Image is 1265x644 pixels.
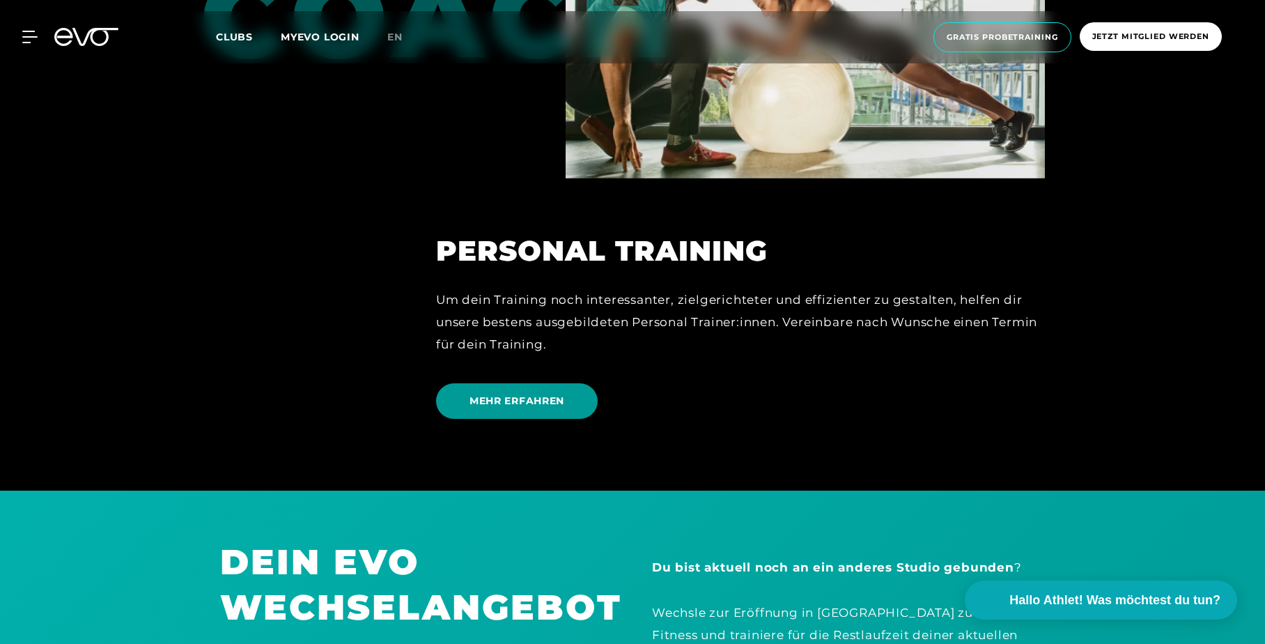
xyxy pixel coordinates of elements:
button: Hallo Athlet! Was möchtest du tun? [965,581,1237,620]
a: Gratis Probetraining [929,22,1076,52]
span: Gratis Probetraining [947,31,1058,43]
a: Clubs [216,30,281,43]
a: Jetzt Mitglied werden [1076,22,1226,52]
a: en [387,29,419,45]
span: Hallo Athlet! Was möchtest du tun? [1009,591,1220,610]
div: Um dein Training noch interessanter, zielgerichteter und effizienter zu gestalten, helfen dir uns... [436,289,1045,356]
h2: PERSONAL TRAINING [436,234,1045,268]
span: Clubs [216,31,253,43]
strong: Du bist aktuell noch an ein anderes Studio gebunden [652,560,1014,574]
a: MYEVO LOGIN [281,31,359,43]
a: MEHR ERFAHREN [436,373,603,429]
span: Jetzt Mitglied werden [1092,31,1209,43]
h1: DEIN EVO WECHSELANGEBOT [220,539,613,630]
span: en [387,31,403,43]
span: MEHR ERFAHREN [469,394,564,408]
